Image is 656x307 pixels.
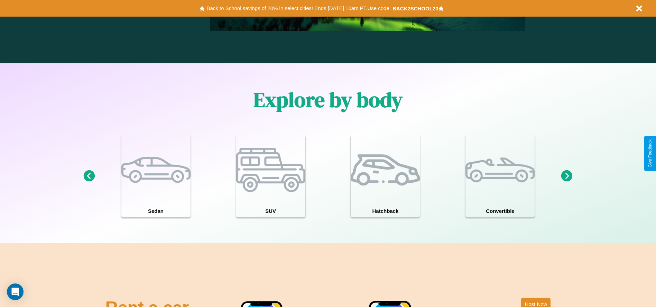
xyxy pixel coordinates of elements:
[7,283,24,300] div: Open Intercom Messenger
[648,139,653,168] div: Give Feedback
[351,205,420,217] h4: Hatchback
[465,205,535,217] h4: Convertible
[205,3,392,13] button: Back to School savings of 20% in select cities! Ends [DATE] 10am PT.Use code:
[121,205,191,217] h4: Sedan
[392,6,438,11] b: BACK2SCHOOL20
[236,205,305,217] h4: SUV
[253,85,403,114] h1: Explore by body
